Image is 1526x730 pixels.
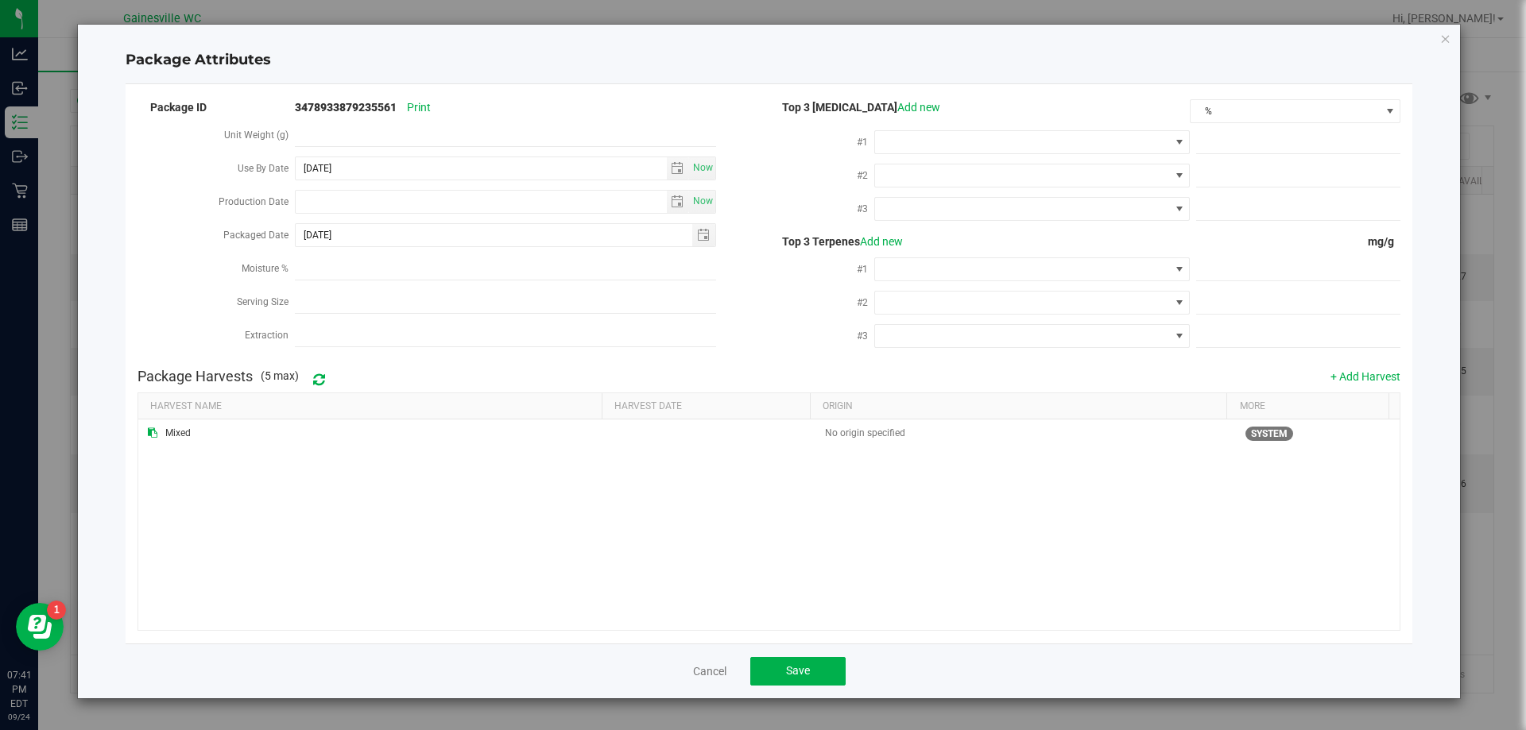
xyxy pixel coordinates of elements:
[602,393,810,420] th: Harvest Date
[689,157,715,180] span: select
[1226,393,1389,420] th: More
[897,101,940,114] a: Add new
[750,657,846,686] button: Save
[857,255,874,284] label: #1
[16,603,64,651] iframe: Resource center
[137,369,253,384] h4: Package Harvests
[165,426,191,441] span: Mixed
[126,50,1413,71] h4: Package Attributes
[689,191,715,213] span: select
[667,191,690,213] span: select
[1245,427,1293,441] span: This harvest was probably harvested in Flourish. If your company is integrated with METRC, it cou...
[47,601,66,620] iframe: Resource center unread badge
[693,663,726,679] a: Cancel
[1191,100,1380,122] span: %
[786,664,810,677] span: Save
[242,254,295,283] label: Moisture %
[857,288,874,317] label: #2
[860,235,903,248] a: Add new
[137,101,207,114] span: Package ID
[769,235,903,248] span: Top 3 Terpenes
[810,393,1227,420] th: Origin
[690,190,717,213] span: Set Current date
[219,187,295,216] label: Production Date
[261,368,299,384] span: (5 max)
[1440,29,1451,48] button: Close modal
[237,288,295,316] label: Serving Size
[690,156,717,180] span: Set Current date
[1330,369,1400,384] button: + Add Harvest
[238,154,295,183] label: Use By Date
[857,128,874,156] label: #1
[825,427,905,438] span: No origin specified
[138,393,602,420] th: Harvest Name
[1368,235,1400,248] span: mg/g
[769,101,940,114] span: Top 3 [MEDICAL_DATA]
[224,121,295,149] label: Unit Weight (g)
[295,101,397,114] strong: 3478933879235561
[857,322,874,350] label: #3
[692,224,715,246] span: select
[245,321,295,350] label: Extraction
[407,101,431,114] span: Print
[857,195,874,223] label: #3
[857,161,874,190] label: #2
[667,157,690,180] span: select
[223,221,295,249] label: Packaged Date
